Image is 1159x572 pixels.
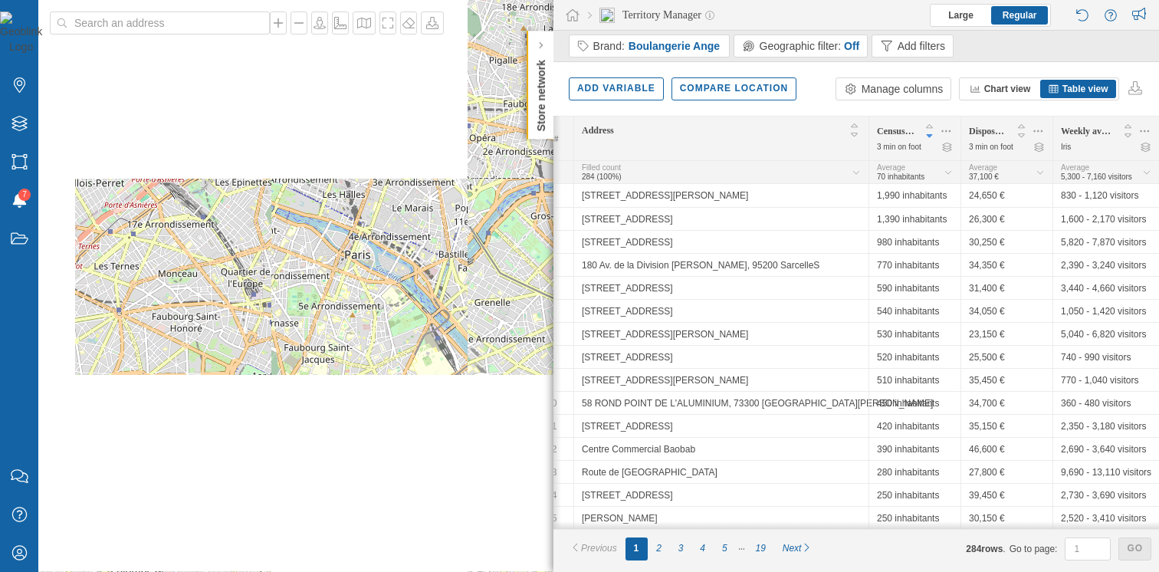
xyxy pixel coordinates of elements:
[1052,368,1159,391] div: 770 - 1,040 visitors
[573,483,868,506] div: [STREET_ADDRESS]
[1052,276,1159,299] div: 3,440 - 4,660 visitors
[573,184,868,207] div: [STREET_ADDRESS][PERSON_NAME]
[1069,541,1106,557] input: 1
[1052,437,1159,460] div: 2,690 - 3,640 visitors
[868,253,960,276] div: 770 inhabitants
[960,207,1052,230] div: 26,300 €
[960,253,1052,276] div: 34,350 €
[582,173,622,182] span: 284 (100%)
[1052,345,1159,368] div: 740 - 990 visitors
[573,276,868,299] div: [STREET_ADDRESS]
[868,207,960,230] div: 1,390 inhabitants
[573,230,868,253] div: [STREET_ADDRESS]
[868,460,960,483] div: 280 inhabitants
[868,506,960,529] div: 250 inhabitants
[599,8,615,23] img: territory-manager.svg
[629,38,720,54] span: Boulangerie Ange
[573,299,868,322] div: [STREET_ADDRESS]
[960,414,1052,437] div: 35,150 €
[969,173,999,182] span: 37,100 €
[868,437,960,460] div: 390 inhabitants
[573,345,868,368] div: [STREET_ADDRESS]
[573,368,868,391] div: [STREET_ADDRESS][PERSON_NAME]
[868,276,960,299] div: 590 inhabitants
[1003,10,1037,21] span: Regular
[573,506,868,529] div: [PERSON_NAME]
[868,184,960,207] div: 1,990 inhabitants
[969,163,997,173] span: Average
[960,437,1052,460] div: 46,600 €
[868,299,960,322] div: 540 inhabitants
[1052,483,1159,506] div: 2,730 - 3,690 visitors
[573,207,868,230] div: [STREET_ADDRESS]
[868,230,960,253] div: 980 inhabitants
[960,391,1052,414] div: 34,700 €
[960,230,1052,253] div: 30,250 €
[573,437,868,460] div: Centre Commercial Baobab
[534,54,549,131] p: Store network
[868,483,960,506] div: 250 inhabitants
[1052,230,1159,253] div: 5,820 - 7,870 visitors
[877,163,905,173] span: Average
[1061,163,1089,173] span: Average
[960,506,1052,529] div: 30,150 €
[1052,253,1159,276] div: 2,390 - 3,240 visitors
[960,483,1052,506] div: 39,450 €
[960,276,1052,299] div: 31,400 €
[582,125,614,136] span: Address
[966,544,981,554] span: 284
[862,81,944,97] div: Manage columns
[573,460,868,483] div: Route de [GEOGRAPHIC_DATA]
[582,163,621,173] span: Filled count
[844,38,859,54] div: Off
[573,322,868,345] div: [STREET_ADDRESS][PERSON_NAME]
[588,8,714,23] div: Territory Manager
[573,414,868,437] div: [STREET_ADDRESS]
[1052,322,1159,345] div: 5,040 - 6,820 visitors
[960,368,1052,391] div: 35,450 €
[960,299,1052,322] div: 34,050 €
[1010,542,1058,556] span: Go to page:
[960,322,1052,345] div: 23,150 €
[981,544,1003,554] span: rows
[1061,173,1132,182] span: 5,300 - 7,160 visitors
[960,345,1052,368] div: 25,500 €
[960,460,1052,483] div: 27,800 €
[1052,207,1159,230] div: 1,600 - 2,170 visitors
[969,126,1006,137] span: Disposable income by household
[22,187,27,202] span: 7
[593,38,721,54] div: Brand:
[1061,126,1113,137] span: Weekly average workers between [DATE] and [DATE]
[1052,460,1159,483] div: 9,690 - 13,110 visitors
[573,253,868,276] div: 180 Av. de la Division [PERSON_NAME], 95200 SarcelleS
[877,173,924,182] span: 70 inhabitants
[877,126,914,137] span: Census population
[1003,544,1005,554] span: .
[948,10,973,21] span: Large
[1052,391,1159,414] div: 360 - 480 visitors
[877,142,921,153] div: 3 min on foot
[868,414,960,437] div: 420 inhabitants
[868,391,960,414] div: 450 inhabitants
[984,84,1031,94] span: Chart view
[573,391,868,414] div: 58 ROND POINT DE L'ALUMINIUM, 73300 [GEOGRAPHIC_DATA][PERSON_NAME]
[1052,414,1159,437] div: 2,350 - 3,180 visitors
[960,184,1052,207] div: 24,650 €
[868,368,960,391] div: 510 inhabitants
[1061,142,1071,153] div: Iris
[760,40,842,52] span: Geographic filter:
[1052,299,1159,322] div: 1,050 - 1,420 visitors
[868,322,960,345] div: 530 inhabitants
[868,345,960,368] div: 520 inhabitants
[1052,506,1159,529] div: 2,520 - 3,410 visitors
[1062,84,1108,94] span: Table view
[969,142,1013,153] div: 3 min on foot
[1052,184,1159,207] div: 830 - 1,120 visitors
[898,38,945,54] div: Add filters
